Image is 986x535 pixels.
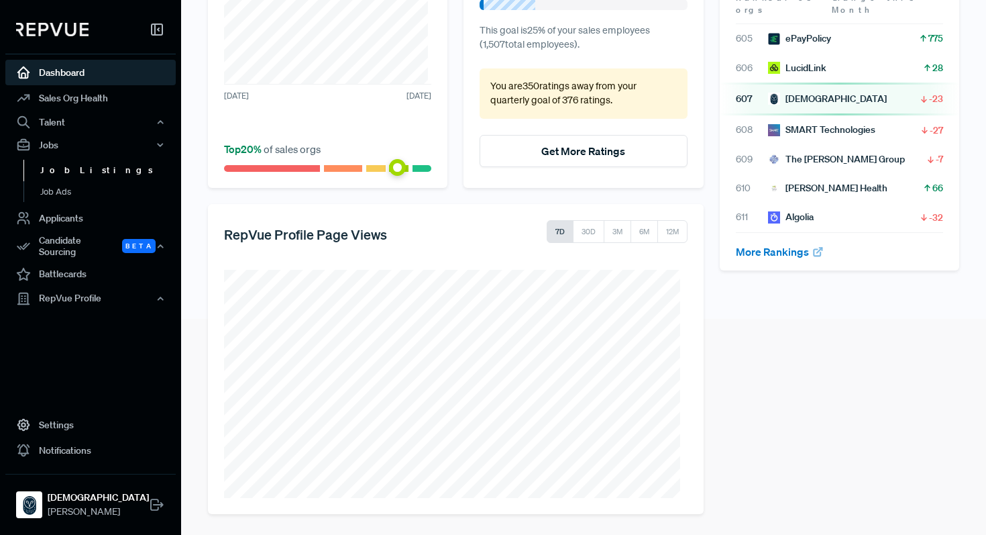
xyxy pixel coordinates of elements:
[768,183,780,195] img: Trella Health
[16,23,89,36] img: RepVue
[932,61,943,75] span: 28
[736,92,768,106] span: 607
[48,491,149,505] strong: [DEMOGRAPHIC_DATA]
[929,92,943,105] span: -23
[5,287,176,310] button: RepVue Profile
[224,142,321,156] span: of sales orgs
[768,123,875,137] div: SMART Technologies
[19,494,40,516] img: Samsara
[768,210,814,224] div: Algolia
[5,474,176,524] a: Samsara[DEMOGRAPHIC_DATA][PERSON_NAME]
[768,124,780,136] img: SMART Technologies
[768,153,780,165] img: The Baldwin Group
[930,124,943,137] span: -27
[768,211,780,224] img: Algolia
[736,32,768,46] span: 605
[736,152,768,166] span: 609
[768,61,826,75] div: LucidLink
[768,62,780,74] img: LucidLink
[23,160,194,181] a: Job Listings
[490,79,676,108] p: You are 350 ratings away from your quarterly goal of 376 ratings .
[768,181,887,195] div: [PERSON_NAME] Health
[23,181,194,203] a: Job Ads
[936,152,943,166] span: -7
[573,220,604,243] button: 30D
[5,231,176,262] div: Candidate Sourcing
[5,412,176,438] a: Settings
[48,505,149,519] span: [PERSON_NAME]
[480,23,687,52] p: This goal is 25 % of your sales employees ( 1,507 total employees).
[224,142,264,156] span: Top 20 %
[736,245,824,258] a: More Rankings
[736,181,768,195] span: 610
[768,92,887,106] div: [DEMOGRAPHIC_DATA]
[5,111,176,134] button: Talent
[768,32,831,46] div: ePayPolicy
[928,32,943,45] span: 775
[224,226,387,242] h5: RepVue Profile Page Views
[5,231,176,262] button: Candidate Sourcing Beta
[929,211,943,224] span: -32
[5,438,176,463] a: Notifications
[736,210,768,224] span: 611
[480,135,687,167] button: Get More Ratings
[5,262,176,287] a: Battlecards
[547,220,573,243] button: 7D
[406,90,431,102] span: [DATE]
[932,181,943,195] span: 66
[224,90,249,102] span: [DATE]
[5,60,176,85] a: Dashboard
[5,85,176,111] a: Sales Org Health
[768,152,905,166] div: The [PERSON_NAME] Group
[736,123,768,137] span: 608
[5,134,176,156] button: Jobs
[657,220,688,243] button: 12M
[768,33,780,45] img: ePayPolicy
[736,61,768,75] span: 606
[631,220,658,243] button: 6M
[604,220,631,243] button: 3M
[122,239,156,253] span: Beta
[5,205,176,231] a: Applicants
[768,93,780,105] img: Samsara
